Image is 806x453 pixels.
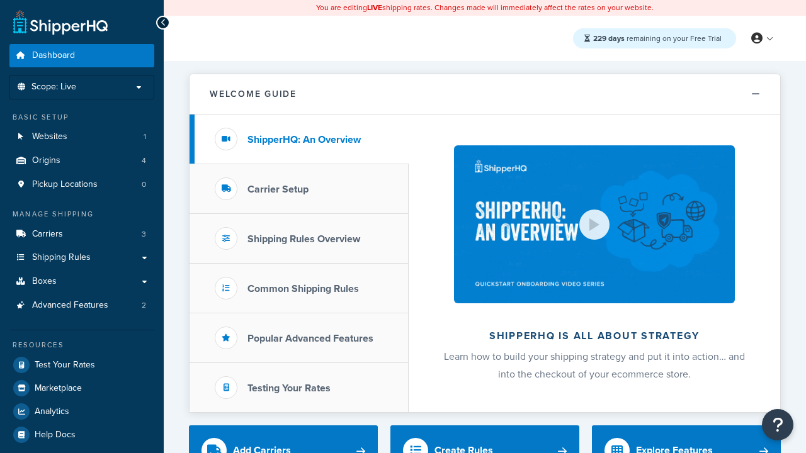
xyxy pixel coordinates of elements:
[142,155,146,166] span: 4
[32,179,98,190] span: Pickup Locations
[9,354,154,376] a: Test Your Rates
[32,229,63,240] span: Carriers
[247,283,359,294] h3: Common Shipping Rules
[9,294,154,317] a: Advanced Features2
[9,377,154,400] a: Marketplace
[9,270,154,293] a: Boxes
[9,149,154,172] a: Origins4
[9,173,154,196] li: Pickup Locations
[142,179,146,190] span: 0
[32,300,108,311] span: Advanced Features
[32,50,75,61] span: Dashboard
[32,131,67,142] span: Websites
[32,252,91,263] span: Shipping Rules
[442,330,747,342] h2: ShipperHQ is all about strategy
[247,383,331,394] h3: Testing Your Rates
[247,233,360,245] h3: Shipping Rules Overview
[9,294,154,317] li: Advanced Features
[9,44,154,67] a: Dashboard
[247,184,309,195] h3: Carrier Setup
[9,112,154,123] div: Basic Setup
[31,82,76,92] span: Scope: Live
[9,223,154,246] li: Carriers
[9,125,154,148] a: Websites1
[9,223,154,246] a: Carriers3
[35,360,95,371] span: Test Your Rates
[9,149,154,172] li: Origins
[9,340,154,350] div: Resources
[247,333,373,344] h3: Popular Advanced Features
[144,131,146,142] span: 1
[32,276,57,287] span: Boxes
[35,430,76,440] span: Help Docs
[210,89,297,99] h2: Welcome Guide
[454,145,735,303] img: ShipperHQ is all about strategy
[444,349,745,381] span: Learn how to build your shipping strategy and put it into action… and into the checkout of your e...
[142,229,146,240] span: 3
[9,400,154,423] a: Analytics
[35,406,69,417] span: Analytics
[190,74,780,115] button: Welcome Guide
[9,173,154,196] a: Pickup Locations0
[32,155,60,166] span: Origins
[9,209,154,220] div: Manage Shipping
[9,125,154,148] li: Websites
[593,33,722,44] span: remaining on your Free Trial
[35,383,82,394] span: Marketplace
[9,423,154,446] a: Help Docs
[142,300,146,311] span: 2
[762,409,793,440] button: Open Resource Center
[247,134,361,145] h3: ShipperHQ: An Overview
[9,246,154,269] a: Shipping Rules
[367,2,382,13] b: LIVE
[593,33,625,44] strong: 229 days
